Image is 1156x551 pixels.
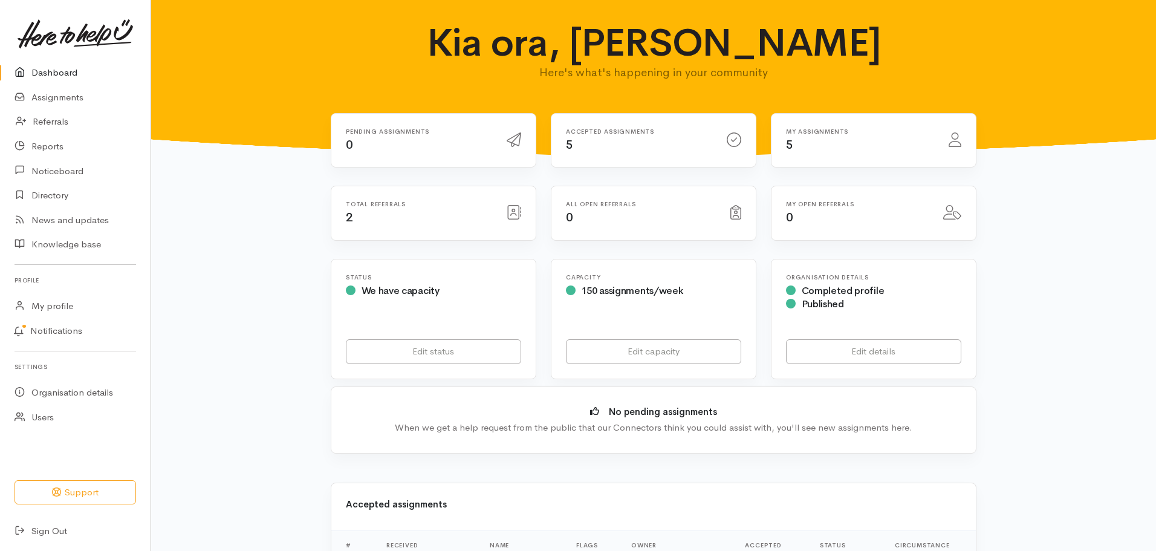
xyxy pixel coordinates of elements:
[349,421,958,435] div: When we get a help request from the public that our Connectors think you could assist with, you'l...
[786,339,961,364] a: Edit details
[802,284,885,297] span: Completed profile
[566,210,573,225] span: 0
[786,137,793,152] span: 5
[566,339,741,364] a: Edit capacity
[362,284,440,297] span: We have capacity
[346,210,353,225] span: 2
[15,480,136,505] button: Support
[802,298,844,310] span: Published
[609,406,717,417] b: No pending assignments
[786,274,961,281] h6: Organisation Details
[15,272,136,289] h6: Profile
[566,137,573,152] span: 5
[346,128,492,135] h6: Pending assignments
[566,128,712,135] h6: Accepted assignments
[786,128,934,135] h6: My assignments
[346,339,521,364] a: Edit status
[582,284,683,297] span: 150 assignments/week
[346,498,447,510] b: Accepted assignments
[566,274,741,281] h6: Capacity
[346,201,492,207] h6: Total referrals
[15,359,136,375] h6: Settings
[786,201,929,207] h6: My open referrals
[786,210,793,225] span: 0
[346,274,521,281] h6: Status
[417,22,891,64] h1: Kia ora, [PERSON_NAME]
[417,64,891,81] p: Here's what's happening in your community
[566,201,716,207] h6: All open referrals
[346,137,353,152] span: 0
